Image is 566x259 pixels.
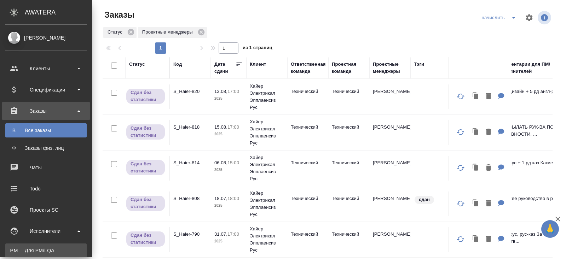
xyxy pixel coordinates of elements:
p: 17:00 [227,89,239,94]
button: Клонировать [469,161,483,175]
div: Тэги [414,61,424,68]
div: Все заказы [9,127,83,134]
span: из 1 страниц [243,43,272,54]
p: Сдан без статистики [131,196,161,210]
a: ФЗаказы физ. лиц [5,141,87,155]
td: [PERSON_NAME] [369,156,410,181]
div: Заказы физ. лиц [9,145,83,152]
span: Настроить таблицу [521,9,538,26]
td: [PERSON_NAME] [369,84,410,109]
div: Выставляет ПМ, когда заказ сдан КМу, но начисления еще не проведены [126,124,166,140]
button: Для ПМ: 1 рд дизайн + 5 рд англ-рус + 4 рд рус-казах Какие условия перевода руководств на варочны... [495,89,508,104]
p: 17:00 [227,231,239,237]
p: сдан [419,196,430,203]
td: Технический [328,84,369,109]
button: Клонировать [469,196,483,211]
p: Статус [108,29,125,36]
p: 2025 [214,166,243,173]
a: PMДля PM/LQA [5,243,87,258]
td: Технический [287,227,328,252]
div: сдан [414,195,492,205]
p: Сдан без статистики [131,89,161,103]
span: Посмотреть информацию [538,11,553,24]
button: Обновить [452,195,469,212]
p: 18:00 [227,196,239,201]
td: Технический [328,192,369,216]
a: Todo [2,180,90,198]
div: Проектная команда [332,61,366,75]
div: Проектные менеджеры [373,61,407,75]
button: Обновить [452,88,469,105]
p: 17:00 [227,124,239,130]
td: Технический [328,227,369,252]
button: Для ПМ: ПРИСЫЛАТЬ РУК-ВА ПО МЕРЕ ГОТОВНОСТИ, желательно вообще отдать все раньше срока Проект объ... [495,125,508,140]
p: 13.08, [214,89,227,94]
button: Клонировать [469,125,483,140]
div: split button [480,12,521,23]
p: Хайер Электрикал Эпплаенсиз Рус [250,190,284,218]
button: Обновить [452,159,469,176]
div: Исполнители [5,226,87,236]
p: S_Haier-814 [173,159,207,166]
button: Удалить [483,196,495,211]
div: Todo [5,183,87,194]
a: ВВсе заказы [5,123,87,137]
p: S_Haier-820 [173,88,207,95]
div: Код [173,61,182,68]
p: Сдан без статистики [131,160,161,175]
p: 18.07, [214,196,227,201]
p: 2025 [214,238,243,245]
p: 2025 [214,202,243,209]
span: Заказы [103,9,134,20]
button: Для ПМ: англ-рус, рус-каз За основу в качестве оформления, наименований, содержания можно взять м... [495,232,508,247]
div: Клиенты [5,63,87,74]
div: [PERSON_NAME] [5,34,87,42]
td: Технический [287,192,328,216]
div: Клиент [250,61,266,68]
div: Заказы [5,106,87,116]
p: S_Haier-808 [173,195,207,202]
p: 2025 [214,95,243,102]
span: 🙏 [544,222,556,236]
p: Сдан без статистики [131,125,161,139]
td: Технический [328,120,369,145]
div: Выставляет ПМ, когда заказ сдан КМу, но начисления еще не проведены [126,159,166,176]
div: Спецификации [5,84,87,95]
p: 15.08, [214,124,227,130]
button: Клонировать [469,89,483,104]
button: Для ПМ: 3 рд рус + 1 рд каз Какие условия новой верстки на Электрические котлы Voltron. Что необх... [495,161,508,175]
p: Проектные менеджеры [142,29,195,36]
a: Проекты SC [2,201,90,219]
div: Проекты SC [5,205,87,215]
button: Для ПМ: похожее руководство в референс 6 р д англ и 4 р д казах Для КМ: День добрый. Какие услови... [495,196,508,211]
p: Сдан без статистики [131,232,161,246]
p: S_Haier-790 [173,231,207,238]
td: Технический [287,120,328,145]
p: 06.08, [214,160,227,165]
div: Ответственная команда [291,61,326,75]
p: 31.07, [214,231,227,237]
p: Хайер Электрикал Эпплаенсиз Рус [250,225,284,254]
button: Удалить [483,232,495,247]
button: Обновить [452,231,469,248]
div: Дата сдачи [214,61,236,75]
div: AWATERA [25,5,92,19]
div: Проектные менеджеры [138,27,207,38]
button: Обновить [452,124,469,141]
td: Технический [287,156,328,181]
div: Чаты [5,162,87,173]
button: Удалить [483,125,495,140]
p: Хайер Электрикал Эпплаенсиз Рус [250,154,284,182]
button: Удалить [483,161,495,175]
td: Технический [328,156,369,181]
button: Удалить [483,89,495,104]
p: 15:00 [227,160,239,165]
td: [PERSON_NAME] [369,120,410,145]
div: Выставляет ПМ, когда заказ сдан КМу, но начисления еще не проведены [126,195,166,212]
div: Выставляет ПМ, когда заказ сдан КМу, но начисления еще не проведены [126,88,166,105]
td: [PERSON_NAME] [369,227,410,252]
div: Статус [103,27,137,38]
a: Чаты [2,159,90,176]
p: Хайер Электрикал Эпплаенсиз Рус [250,118,284,147]
p: S_Haier-818 [173,124,207,131]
